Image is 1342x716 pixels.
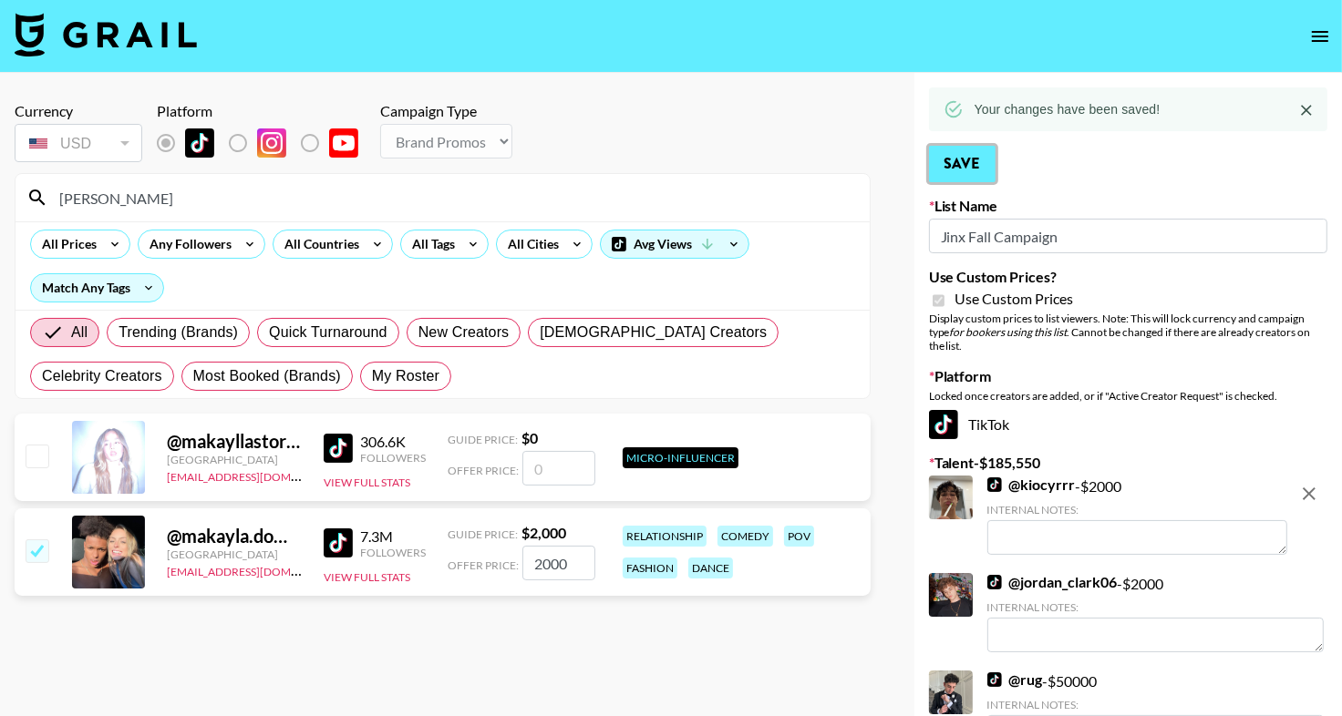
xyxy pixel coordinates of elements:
[929,410,958,439] img: TikTok
[360,527,426,546] div: 7.3M
[950,325,1068,339] em: for bookers using this list
[257,128,286,158] img: Instagram
[717,526,773,547] div: comedy
[688,557,733,578] div: dance
[540,322,767,343] span: [DEMOGRAPHIC_DATA] Creators
[15,102,142,120] div: Currency
[1291,476,1327,512] button: remove
[42,365,162,387] span: Celebrity Creators
[193,365,341,387] span: Most Booked (Brands)
[167,525,302,547] div: @ makayla.domagalski1
[372,365,439,387] span: My Roster
[274,230,363,258] div: All Countries
[31,274,163,302] div: Match Any Tags
[167,466,350,484] a: [EMAIL_ADDRESS][DOMAIN_NAME]
[269,322,387,343] span: Quick Turnaround
[167,430,302,453] div: @ makayllastorms
[448,464,519,477] span: Offer Price:
[1302,18,1338,55] button: open drawer
[401,230,459,258] div: All Tags
[324,528,353,557] img: TikTok
[987,476,1287,555] div: - $ 2000
[929,197,1327,215] label: List Name
[987,575,1002,589] img: TikTok
[987,670,1043,689] a: @rug
[324,570,410,584] button: View Full Stats
[784,526,814,547] div: pov
[1293,97,1320,124] button: Close
[623,447,738,468] div: Micro-Influencer
[623,557,677,578] div: fashion
[418,322,510,343] span: New Creators
[167,453,302,466] div: [GEOGRAPHIC_DATA]
[929,312,1327,353] div: Display custom prices to list viewers. Note: This will lock currency and campaign type . Cannot b...
[987,476,1076,494] a: @kiocyrrr
[71,322,88,343] span: All
[987,600,1324,614] div: Internal Notes:
[157,102,373,120] div: Platform
[522,546,595,580] input: 2,000
[601,230,748,258] div: Avg Views
[987,573,1118,591] a: @jordan_clark06
[987,503,1287,517] div: Internal Notes:
[324,434,353,463] img: TikTok
[929,367,1327,385] label: Platform
[929,268,1327,286] label: Use Custom Prices?
[929,146,996,182] button: Save
[119,322,238,343] span: Trending (Brands)
[324,476,410,489] button: View Full Stats
[360,546,426,559] div: Followers
[15,13,197,56] img: Grail Talent
[448,558,519,572] span: Offer Price:
[167,547,302,561] div: [GEOGRAPHIC_DATA]
[329,128,358,158] img: YouTube
[448,433,518,446] span: Guide Price:
[360,433,426,451] div: 306.6K
[522,451,595,486] input: 0
[975,93,1161,126] div: Your changes have been saved!
[521,429,538,446] strong: $ 0
[987,698,1324,711] div: Internal Notes:
[139,230,235,258] div: Any Followers
[15,120,142,166] div: Currency is locked to USD
[987,477,1002,492] img: TikTok
[987,573,1324,652] div: - $ 2000
[521,524,566,541] strong: $ 2,000
[31,230,100,258] div: All Prices
[623,526,707,547] div: relationship
[987,672,1002,687] img: TikTok
[360,451,426,465] div: Followers
[18,128,139,159] div: USD
[448,527,518,541] span: Guide Price:
[929,454,1327,472] label: Talent - $ 185,550
[497,230,563,258] div: All Cities
[929,389,1327,403] div: Locked once creators are added, or if "Active Creator Request" is checked.
[48,183,859,212] input: Search by User Name
[157,124,373,162] div: List locked to TikTok.
[380,102,512,120] div: Campaign Type
[185,128,214,158] img: TikTok
[167,561,350,578] a: [EMAIL_ADDRESS][DOMAIN_NAME]
[955,290,1074,308] span: Use Custom Prices
[929,410,1327,439] div: TikTok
